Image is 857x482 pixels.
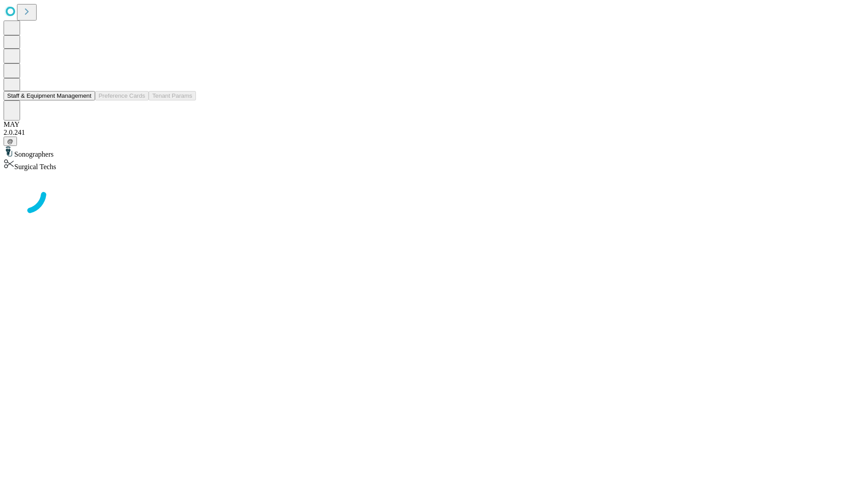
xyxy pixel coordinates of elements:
[4,91,95,100] button: Staff & Equipment Management
[95,91,149,100] button: Preference Cards
[4,158,853,171] div: Surgical Techs
[4,146,853,158] div: Sonographers
[4,129,853,137] div: 2.0.241
[7,138,13,145] span: @
[149,91,196,100] button: Tenant Params
[4,120,853,129] div: MAY
[4,137,17,146] button: @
